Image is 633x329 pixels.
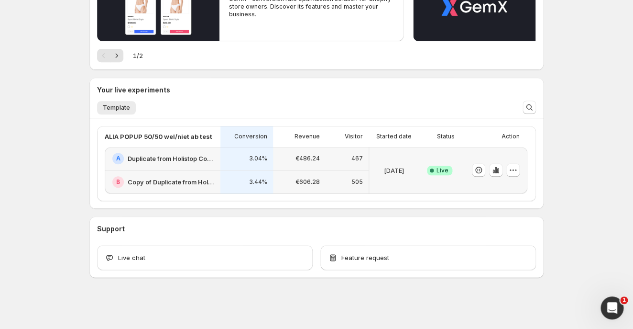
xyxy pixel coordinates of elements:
[103,104,130,112] span: Template
[437,133,455,140] p: Status
[437,167,448,174] span: Live
[97,85,170,95] h3: Your live experiments
[116,155,120,162] h2: A
[384,166,404,175] p: [DATE]
[128,154,215,163] h2: Duplicate from Holistop Cookbook 2 - Split Test
[128,177,215,187] h2: Copy of Duplicate from Holistop Cookbook 2 - Split Test B
[600,296,623,319] iframe: Intercom live chat
[341,253,389,262] span: Feature request
[133,51,143,60] span: 1 / 2
[249,178,267,186] p: 3.44%
[345,133,363,140] p: Visitor
[105,132,212,141] p: ALIA POPUP 50/50 wel/niet ab test
[234,133,267,140] p: Conversion
[110,49,123,62] button: Next
[249,155,267,162] p: 3.04%
[295,178,320,186] p: €606.28
[351,178,363,186] p: 505
[97,224,125,234] h3: Support
[97,49,123,62] nav: Pagination
[620,296,628,304] span: 1
[523,101,536,114] button: Search and filter results
[295,133,320,140] p: Revenue
[502,133,520,140] p: Action
[116,178,120,186] h2: B
[118,253,145,262] span: Live chat
[376,133,412,140] p: Started date
[295,155,320,162] p: €486.24
[351,155,363,162] p: 467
